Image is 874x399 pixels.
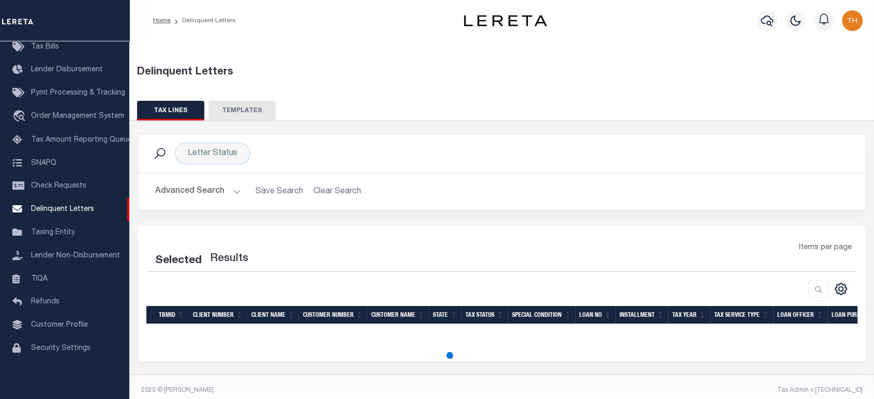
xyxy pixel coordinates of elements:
[429,306,461,324] th: STATE
[31,159,56,166] span: SNAPQ
[31,275,48,282] span: TIQA
[461,306,508,324] th: Tax Status
[615,306,668,324] th: Installment
[155,253,202,269] div: Selected
[299,306,367,324] th: Customer Number
[31,345,91,352] span: Security Settings
[31,113,124,120] span: Order Management System
[367,306,429,324] th: Customer Name
[31,321,88,329] span: Customer Profile
[31,43,59,51] span: Tax Bills
[137,65,867,80] div: Delinquent Letters
[575,306,615,324] th: LOAN NO
[208,101,276,120] button: TEMPLATES
[31,229,75,236] span: Taxing Entity
[137,101,204,120] button: TAX LINES
[710,306,773,324] th: Tax Service Type
[31,182,86,190] span: Check Requests
[31,89,125,97] span: Pymt Processing & Tracking
[668,306,710,324] th: Tax Year
[153,18,171,24] a: Home
[31,298,59,305] span: Refunds
[842,10,863,31] img: svg+xml;base64,PHN2ZyB4bWxucz0iaHR0cDovL3d3dy53My5vcmcvMjAwMC9zdmciIHBvaW50ZXItZXZlbnRzPSJub25lIi...
[31,252,120,259] span: Lender Non-Disbursement
[155,306,189,324] th: TBMID
[247,306,299,324] th: Client Name
[133,386,502,395] div: 2025 © [PERSON_NAME].
[464,15,547,26] img: logo-dark.svg
[31,206,94,213] span: Delinquent Letters
[155,181,241,202] button: Advanced Search
[175,143,250,164] div: Click to Edit
[210,251,248,267] label: Results
[509,386,863,395] div: Tax Admin v.[TECHNICAL_ID]
[773,306,827,324] th: LOAN OFFICER
[189,306,247,324] th: Client Number
[508,306,575,324] th: Special Condition
[12,110,29,124] i: travel_explore
[31,136,132,144] span: Tax Amount Reporting Queue
[799,242,852,254] span: Items per page
[171,16,236,25] li: Delinquent Letters
[31,66,103,73] span: Lender Disbursement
